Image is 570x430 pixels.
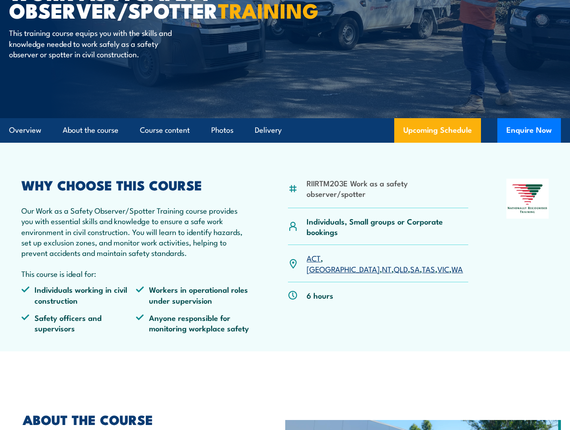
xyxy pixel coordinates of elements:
a: ACT [307,252,321,263]
img: Nationally Recognised Training logo. [506,179,549,219]
li: Anyone responsible for monitoring workplace safety [136,312,250,334]
p: Our Work as a Safety Observer/Spotter Training course provides you with essential skills and know... [21,205,250,258]
a: NT [382,263,392,274]
p: , , , , , , , [307,253,468,274]
a: [GEOGRAPHIC_DATA] [307,263,380,274]
a: Course content [140,118,190,142]
li: Workers in operational roles under supervision [136,284,250,305]
a: SA [410,263,420,274]
a: Delivery [255,118,282,142]
a: Upcoming Schedule [394,118,481,143]
a: WA [451,263,463,274]
a: VIC [437,263,449,274]
a: QLD [394,263,408,274]
p: Individuals, Small groups or Corporate bookings [307,216,468,237]
a: Photos [211,118,233,142]
button: Enquire Now [497,118,561,143]
a: About the course [63,118,119,142]
h2: WHY CHOOSE THIS COURSE [21,179,250,190]
p: 6 hours [307,290,333,300]
li: Safety officers and supervisors [21,312,136,334]
li: Individuals working in civil construction [21,284,136,305]
p: This training course equips you with the skills and knowledge needed to work safely as a safety o... [9,27,175,59]
li: RIIRTM203E Work as a safety observer/spotter [307,178,468,199]
a: Overview [9,118,41,142]
a: TAS [422,263,435,274]
h2: ABOUT THE COURSE [23,413,272,425]
p: This course is ideal for: [21,268,250,279]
